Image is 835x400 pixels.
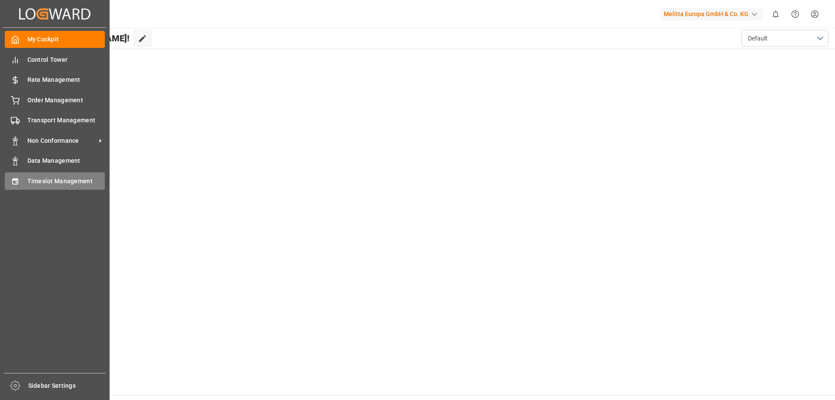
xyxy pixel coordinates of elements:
[660,6,766,22] button: Melitta Europa GmbH & Co. KG
[27,136,96,145] span: Non Conformance
[27,35,105,44] span: My Cockpit
[660,8,762,20] div: Melitta Europa GmbH & Co. KG
[5,31,105,48] a: My Cockpit
[27,96,105,105] span: Order Management
[785,4,805,24] button: Help Center
[27,55,105,64] span: Control Tower
[748,34,768,43] span: Default
[27,116,105,125] span: Transport Management
[27,156,105,165] span: Data Management
[5,71,105,88] a: Rate Management
[5,172,105,189] a: Timeslot Management
[766,4,785,24] button: show 0 new notifications
[5,152,105,169] a: Data Management
[741,30,828,47] button: open menu
[27,177,105,186] span: Timeslot Management
[28,381,106,390] span: Sidebar Settings
[5,112,105,129] a: Transport Management
[5,91,105,108] a: Order Management
[36,30,130,47] span: Hello [PERSON_NAME]!
[27,75,105,84] span: Rate Management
